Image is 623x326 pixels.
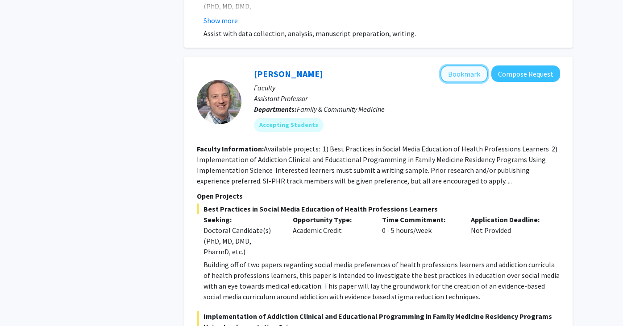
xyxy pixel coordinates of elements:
[254,93,560,104] p: Assistant Professor
[464,214,553,257] div: Not Provided
[7,286,38,319] iframe: Chat
[471,214,547,225] p: Application Deadline:
[440,65,488,82] button: Add Gregory Jaffe to Bookmarks
[382,214,458,225] p: Time Commitment:
[204,15,238,26] button: Show more
[204,214,279,225] p: Seeking:
[204,28,560,39] p: Assist with data collection, analysis, manuscript preparation, writing.
[204,225,279,257] div: Doctoral Candidate(s) (PhD, MD, DMD, PharmD, etc.)
[254,82,560,93] p: Faculty
[293,214,369,225] p: Opportunity Type:
[286,214,375,257] div: Academic Credit
[491,65,560,82] button: Compose Request to Gregory Jaffe
[254,68,323,79] a: [PERSON_NAME]
[197,204,560,214] span: Best Practices in Social Media Education of Health Professions Learners
[297,105,385,114] span: Family & Community Medicine
[254,105,297,114] b: Departments:
[204,259,560,302] p: Building off of two papers regarding social media preferences of health professions learners and ...
[375,214,465,257] div: 0 - 5 hours/week
[197,144,557,185] fg-read-more: Available projects: 1) Best Practices in Social Media Education of Health Professions Learners 2)...
[197,191,560,201] p: Open Projects
[197,144,264,153] b: Faculty Information:
[254,118,324,132] mat-chip: Accepting Students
